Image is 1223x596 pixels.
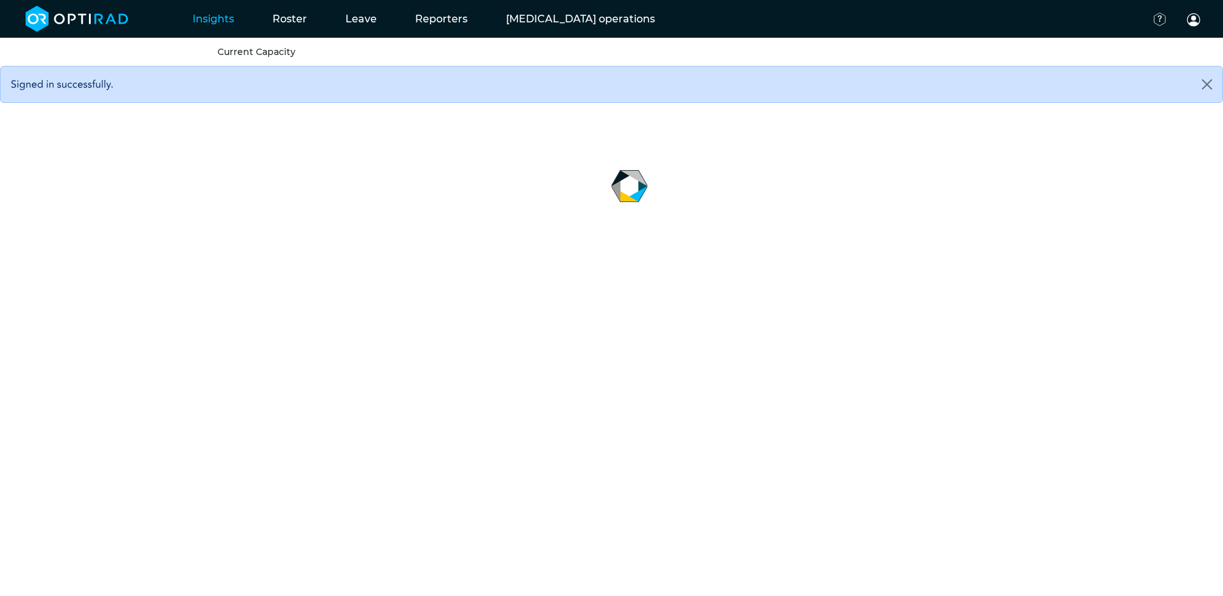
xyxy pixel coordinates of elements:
a: Current Capacity [217,46,296,58]
button: Close [1192,67,1222,102]
img: brand-opti-rad-logos-blue-and-white-d2f68631ba2948856bd03f2d395fb146ddc8fb01b4b6e9315ea85fa773367... [26,6,129,32]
